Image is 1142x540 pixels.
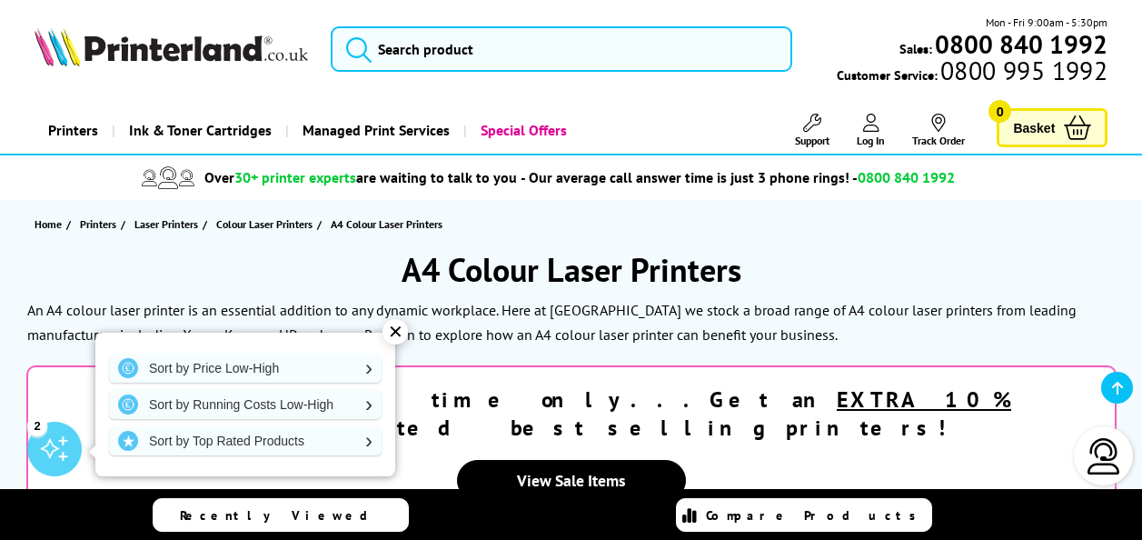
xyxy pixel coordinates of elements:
span: Recently Viewed [180,507,386,524]
a: Compare Products [676,498,932,532]
a: 0800 840 1992 [932,35,1107,53]
span: Support [795,134,829,147]
div: 2 [27,415,47,435]
a: Home [35,215,66,234]
img: Printerland Logo [35,27,308,66]
b: 0800 840 1992 [935,27,1107,61]
span: 0 [988,100,1011,123]
span: Printers [80,215,116,234]
strong: For a limited time only...Get an selected best selling printers! [131,385,1011,442]
a: Printers [80,215,121,234]
a: View Sale Items [457,460,686,501]
span: Compare Products [706,507,926,524]
span: A4 Colour Laser Printers [331,217,442,231]
a: Recently Viewed [153,498,409,532]
span: Customer Service: [837,62,1107,84]
a: Special Offers [463,107,581,154]
input: Search product [331,26,792,72]
span: Mon - Fri 9:00am - 5:30pm [986,14,1107,31]
a: Track Order [912,114,965,147]
span: Sales: [899,40,932,57]
img: user-headset-light.svg [1086,438,1122,475]
a: Printers [35,107,112,154]
a: Basket 0 [997,108,1107,147]
span: 0800 840 1992 [858,168,955,186]
a: Colour Laser Printers [216,215,317,234]
span: Colour Laser Printers [216,215,313,234]
span: - Our average call answer time is just 3 phone rings! - [521,168,955,186]
p: An A4 colour laser printer is an essential addition to any dynamic workplace. Here at [GEOGRAPHIC... [27,301,1077,344]
span: 0800 995 1992 [938,62,1107,79]
a: Sort by Top Rated Products [109,426,382,455]
h1: A4 Colour Laser Printers [18,248,1124,291]
span: Log In [857,134,885,147]
a: Laser Printers [134,215,203,234]
a: Managed Print Services [285,107,463,154]
div: ✕ [382,319,408,345]
span: 30+ printer experts [234,168,356,186]
span: Ink & Toner Cartridges [129,107,272,154]
a: Support [795,114,829,147]
span: Laser Printers [134,215,198,234]
a: Printerland Logo [35,27,308,70]
span: Basket [1013,115,1055,140]
span: Over are waiting to talk to you [204,168,517,186]
a: Sort by Price Low-High [109,354,382,383]
a: Log In [857,114,885,147]
a: Ink & Toner Cartridges [112,107,285,154]
a: Sort by Running Costs Low-High [109,390,382,419]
